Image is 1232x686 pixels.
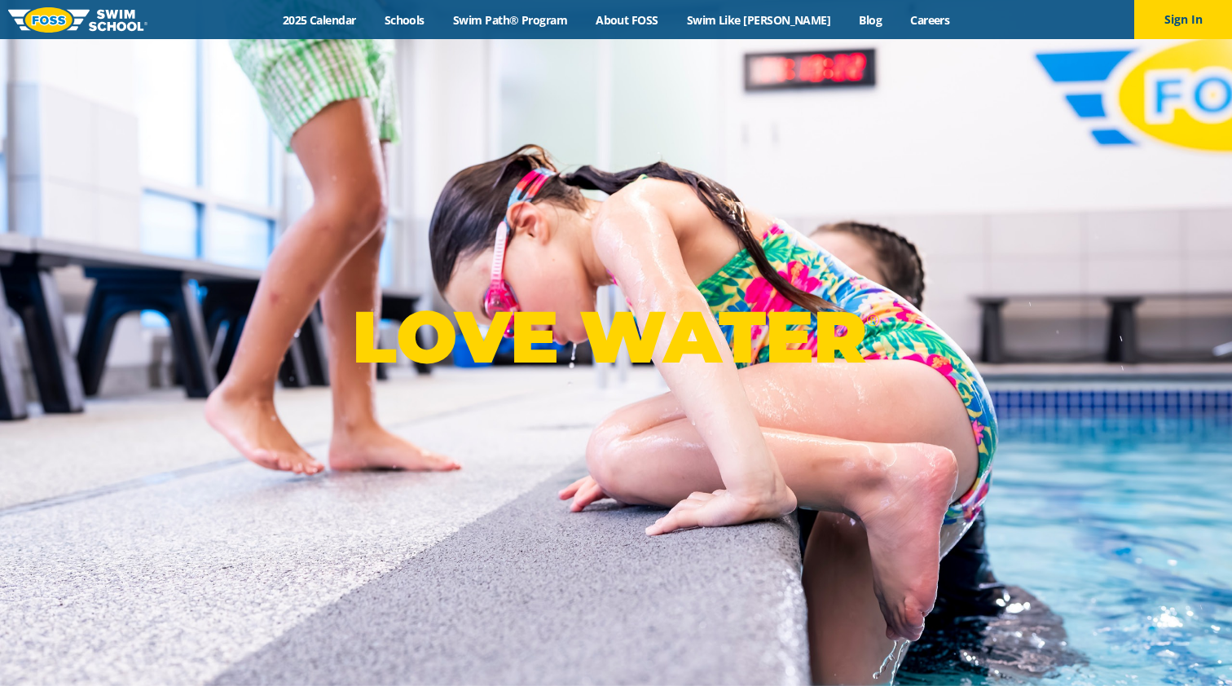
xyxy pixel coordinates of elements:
[845,12,896,28] a: Blog
[352,293,879,380] p: LOVE WATER
[672,12,845,28] a: Swim Like [PERSON_NAME]
[370,12,438,28] a: Schools
[8,7,147,33] img: FOSS Swim School Logo
[268,12,370,28] a: 2025 Calendar
[438,12,581,28] a: Swim Path® Program
[582,12,673,28] a: About FOSS
[866,310,879,330] sup: ®
[896,12,964,28] a: Careers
